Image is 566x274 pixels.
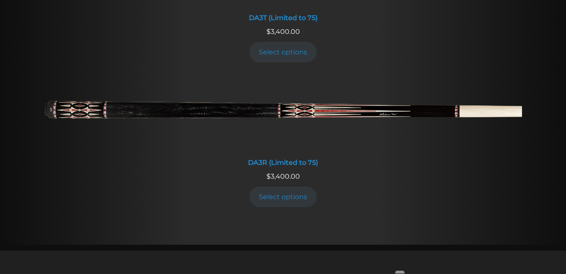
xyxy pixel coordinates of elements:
[266,28,271,36] span: $
[44,74,522,154] img: DA3R (Limited to 75)
[266,172,300,180] span: 3,400.00
[249,42,317,62] a: Add to cart: “DA3T (Limited to 75)”
[44,159,522,166] div: DA3R (Limited to 75)
[249,187,317,207] a: Add to cart: “DA3R (Limited to 75)”
[266,28,300,36] span: 3,400.00
[44,14,522,22] div: DA3T (Limited to 75)
[266,172,271,180] span: $
[44,74,522,172] a: DA3R (Limited to 75) DA3R (Limited to 75)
